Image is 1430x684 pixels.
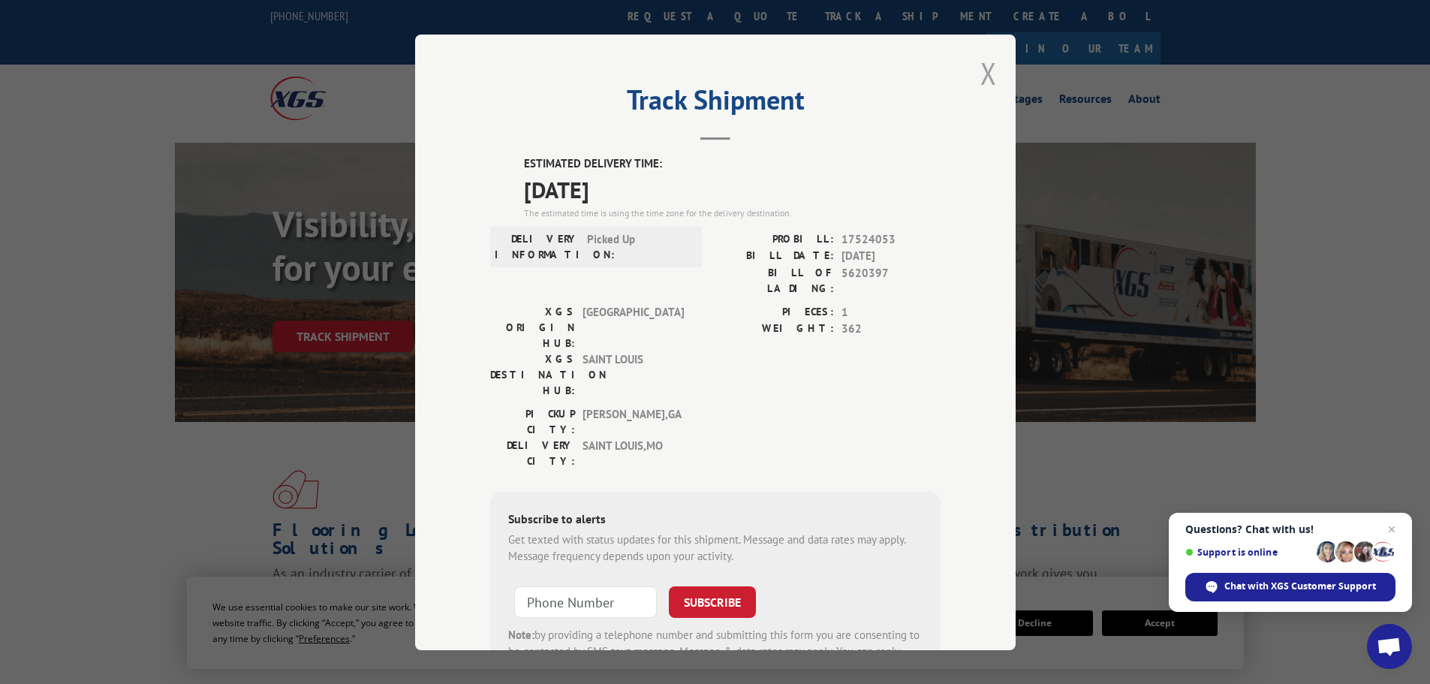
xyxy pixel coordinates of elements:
label: BILL OF LADING: [715,264,834,296]
div: by providing a telephone number and submitting this form you are consenting to be contacted by SM... [508,626,923,677]
span: [PERSON_NAME] , GA [583,405,684,437]
span: 362 [841,321,941,338]
strong: Note: [508,627,534,641]
div: Open chat [1367,624,1412,669]
span: 5620397 [841,264,941,296]
span: SAINT LOUIS , MO [583,437,684,469]
label: WEIGHT: [715,321,834,338]
div: The estimated time is using the time zone for the delivery destination. [524,206,941,219]
label: XGS ORIGIN HUB: [490,303,575,351]
div: Chat with XGS Customer Support [1185,573,1395,601]
label: BILL DATE: [715,248,834,265]
label: PICKUP CITY: [490,405,575,437]
div: Subscribe to alerts [508,509,923,531]
label: ESTIMATED DELIVERY TIME: [524,155,941,173]
span: Questions? Chat with us! [1185,523,1395,535]
span: 1 [841,303,941,321]
div: Get texted with status updates for this shipment. Message and data rates may apply. Message frequ... [508,531,923,565]
span: 17524053 [841,231,941,248]
label: XGS DESTINATION HUB: [490,351,575,398]
input: Phone Number [514,586,657,617]
h2: Track Shipment [490,89,941,118]
span: Chat with XGS Customer Support [1224,580,1376,593]
button: SUBSCRIBE [669,586,756,617]
span: Close chat [1383,520,1401,538]
label: PIECES: [715,303,834,321]
span: Support is online [1185,547,1311,558]
label: DELIVERY CITY: [490,437,575,469]
label: PROBILL: [715,231,834,248]
span: [DATE] [841,248,941,265]
button: Close modal [980,53,997,93]
span: [GEOGRAPHIC_DATA] [583,303,684,351]
span: SAINT LOUIS [583,351,684,398]
label: DELIVERY INFORMATION: [495,231,580,262]
span: [DATE] [524,172,941,206]
span: Picked Up [587,231,688,262]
